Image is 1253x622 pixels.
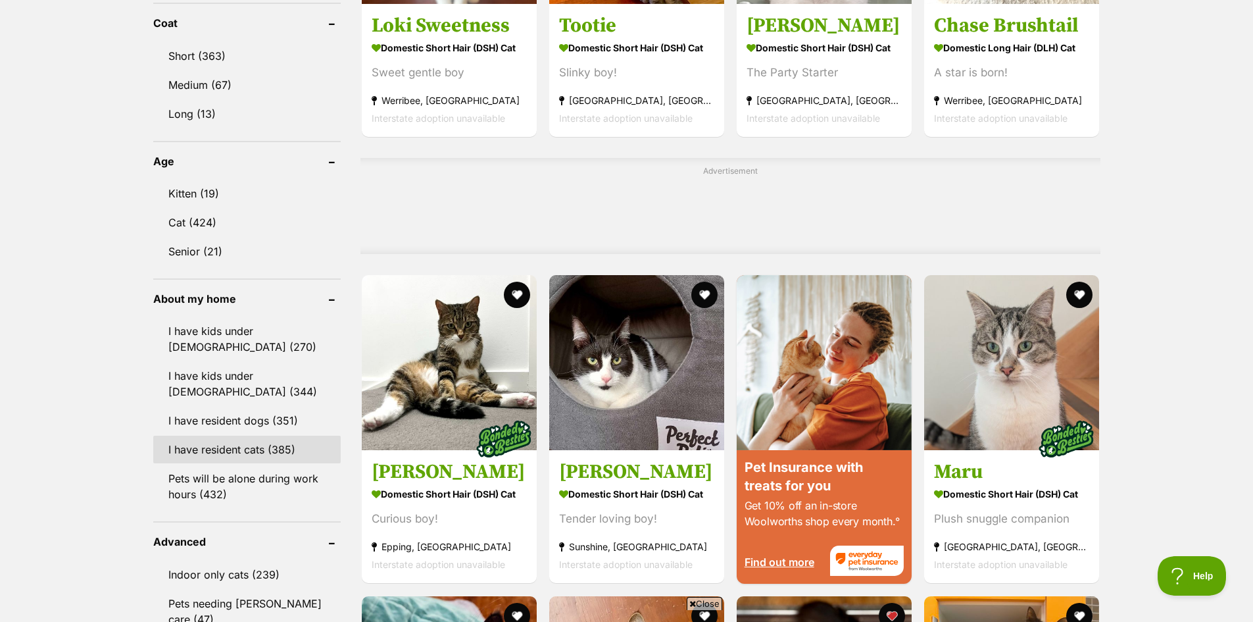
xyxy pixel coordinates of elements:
strong: Domestic Short Hair (DSH) Cat [559,485,714,504]
strong: [GEOGRAPHIC_DATA], [GEOGRAPHIC_DATA] [747,91,902,109]
span: Interstate adoption unavailable [934,113,1068,124]
strong: Domestic Short Hair (DSH) Cat [747,38,902,57]
div: Plush snuggle companion [934,511,1089,529]
header: Age [153,155,341,167]
h3: Loki Sweetness [372,13,527,38]
a: Tootie Domestic Short Hair (DSH) Cat Slinky boy! [GEOGRAPHIC_DATA], [GEOGRAPHIC_DATA] Interstate ... [549,3,724,137]
div: Advertisement [360,158,1100,254]
div: Slinky boy! [559,64,714,82]
span: Interstate adoption unavailable [559,559,693,571]
a: Cat (424) [153,209,341,236]
span: Interstate adoption unavailable [747,113,880,124]
strong: Werribee, [GEOGRAPHIC_DATA] [934,91,1089,109]
a: Medium (67) [153,71,341,99]
h3: Maru [934,460,1089,485]
a: [PERSON_NAME] Domestic Short Hair (DSH) Cat The Party Starter [GEOGRAPHIC_DATA], [GEOGRAPHIC_DATA... [737,3,912,137]
a: Chase Brushtail Domestic Long Hair (DLH) Cat A star is born! Werribee, [GEOGRAPHIC_DATA] Intersta... [924,3,1099,137]
a: Kitten (19) [153,180,341,207]
a: I have resident dogs (351) [153,407,341,434]
span: Interstate adoption unavailable [372,113,505,124]
span: Interstate adoption unavailable [372,559,505,571]
strong: Sunshine, [GEOGRAPHIC_DATA] [559,538,714,556]
strong: [GEOGRAPHIC_DATA], [GEOGRAPHIC_DATA] [559,91,714,109]
div: Curious boy! [372,511,527,529]
h3: [PERSON_NAME] [747,13,902,38]
iframe: Help Scout Beacon - Open [1158,556,1227,596]
a: Pets will be alone during work hours (432) [153,465,341,508]
a: Maru Domestic Short Hair (DSH) Cat Plush snuggle companion [GEOGRAPHIC_DATA], [GEOGRAPHIC_DATA] I... [924,450,1099,584]
strong: Domestic Long Hair (DLH) Cat [934,38,1089,57]
h3: Chase Brushtail [934,13,1089,38]
button: favourite [504,282,530,308]
a: [PERSON_NAME] Domestic Short Hair (DSH) Cat Tender loving boy! Sunshine, [GEOGRAPHIC_DATA] Inters... [549,450,724,584]
img: bonded besties [1033,407,1099,473]
strong: Domestic Short Hair (DSH) Cat [372,485,527,504]
a: I have kids under [DEMOGRAPHIC_DATA] (344) [153,362,341,405]
span: Close [687,597,722,610]
img: Woody - Domestic Short Hair (DSH) Cat [362,275,537,450]
a: Short (363) [153,42,341,70]
span: Interstate adoption unavailable [934,559,1068,571]
span: Interstate adoption unavailable [559,113,693,124]
a: [PERSON_NAME] Domestic Short Hair (DSH) Cat Curious boy! Epping, [GEOGRAPHIC_DATA] Interstate ado... [362,450,537,584]
img: bonded besties [471,407,537,473]
button: favourite [691,282,718,308]
a: I have kids under [DEMOGRAPHIC_DATA] (270) [153,317,341,361]
a: Senior (21) [153,238,341,265]
header: Advanced [153,536,341,548]
div: The Party Starter [747,64,902,82]
strong: Werribee, [GEOGRAPHIC_DATA] [372,91,527,109]
button: favourite [1066,282,1093,308]
h3: [PERSON_NAME] [372,460,527,485]
h3: [PERSON_NAME] [559,460,714,485]
a: I have resident cats (385) [153,436,341,463]
div: Sweet gentle boy [372,64,527,82]
div: A star is born! [934,64,1089,82]
h3: Tootie [559,13,714,38]
strong: Epping, [GEOGRAPHIC_DATA] [372,538,527,556]
strong: Domestic Short Hair (DSH) Cat [372,38,527,57]
a: Loki Sweetness Domestic Short Hair (DSH) Cat Sweet gentle boy Werribee, [GEOGRAPHIC_DATA] Interst... [362,3,537,137]
strong: [GEOGRAPHIC_DATA], [GEOGRAPHIC_DATA] [934,538,1089,556]
strong: Domestic Short Hair (DSH) Cat [559,38,714,57]
strong: Domestic Short Hair (DSH) Cat [934,485,1089,504]
a: Indoor only cats (239) [153,561,341,588]
a: Long (13) [153,100,341,128]
header: About my home [153,293,341,305]
div: Tender loving boy! [559,511,714,529]
header: Coat [153,17,341,29]
img: Maru - Domestic Short Hair (DSH) Cat [924,275,1099,450]
img: Sly Cooper - Domestic Short Hair (DSH) Cat [549,275,724,450]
